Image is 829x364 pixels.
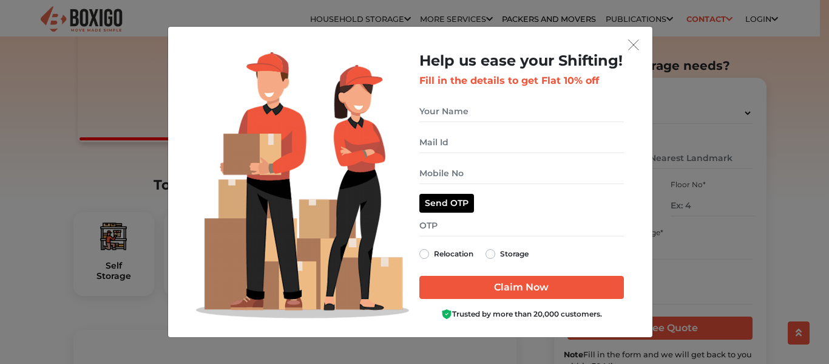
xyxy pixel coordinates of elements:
[419,276,624,299] input: Claim Now
[500,247,529,261] label: Storage
[196,52,410,318] img: Lead Welcome Image
[419,194,474,213] button: Send OTP
[441,309,452,320] img: Boxigo Customer Shield
[419,52,624,70] h2: Help us ease your Shifting!
[419,163,624,184] input: Mobile No
[419,215,624,236] input: OTP
[419,75,624,86] h3: Fill in the details to get Flat 10% off
[419,101,624,122] input: Your Name
[419,132,624,153] input: Mail Id
[434,247,473,261] label: Relocation
[628,39,639,50] img: exit
[419,309,624,320] div: Trusted by more than 20,000 customers.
